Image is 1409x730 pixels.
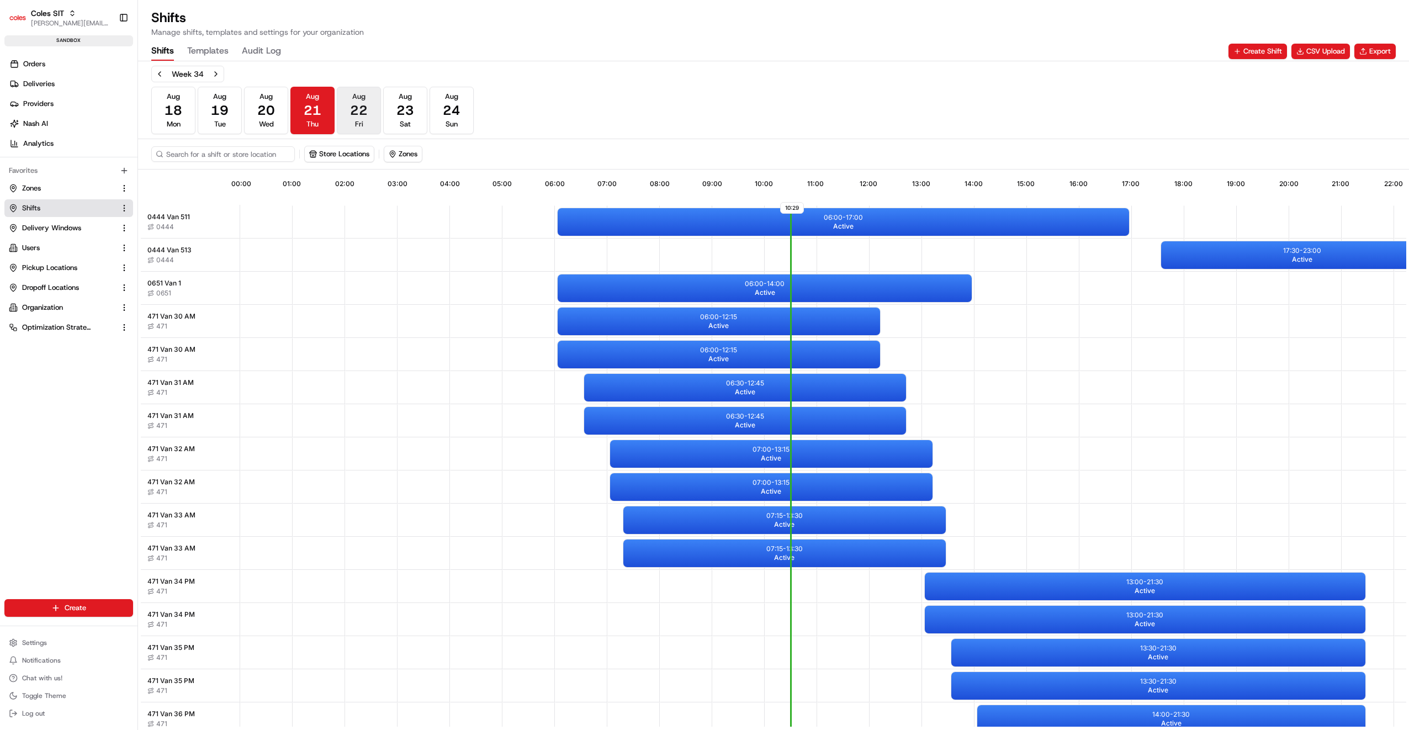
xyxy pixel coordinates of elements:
span: Orders [23,59,45,69]
span: Shifts [22,203,40,213]
span: Toggle Theme [22,691,66,700]
span: Nash AI [23,119,48,129]
img: Coles SIT [9,9,27,27]
span: 06:00 [545,179,565,188]
p: 13:30 - 21:30 [1140,677,1177,686]
p: Welcome 👋 [11,44,201,61]
span: Tue [214,119,226,129]
span: 15:00 [1017,179,1035,188]
button: Aug18Mon [151,87,195,134]
span: 02:00 [335,179,354,188]
span: Aug [399,92,412,102]
span: 471 [156,488,167,496]
button: Store Locations [304,146,374,162]
button: [PERSON_NAME][EMAIL_ADDRESS][PERSON_NAME][PERSON_NAME][DOMAIN_NAME] [31,19,110,28]
button: 471 [147,720,167,728]
span: Active [1148,653,1168,662]
button: 471 [147,355,167,364]
button: Aug23Sat [383,87,427,134]
button: CSV Upload [1291,44,1350,59]
a: Nash AI [4,115,137,133]
p: 13:00 - 21:30 [1126,578,1163,586]
p: 07:15 - 13:30 [766,544,803,553]
p: 06:00 - 12:15 [700,313,737,321]
span: 0651 [156,289,171,298]
button: Settings [4,635,133,650]
span: Fri [355,119,363,129]
button: 471 [147,454,167,463]
span: Aug [167,92,180,102]
span: Analytics [23,139,54,149]
span: Sat [400,119,411,129]
span: Pylon [110,187,134,195]
span: 09:00 [702,179,722,188]
span: 471 Van 31 AM [147,378,194,387]
span: 10:00 [755,179,773,188]
a: Dropoff Locations [9,283,115,293]
span: 08:00 [650,179,670,188]
p: 06:00 - 17:00 [824,213,863,222]
span: Coles SIT [31,8,64,19]
span: 00:00 [231,179,251,188]
button: Shifts [4,199,133,217]
p: 06:30 - 12:45 [726,379,764,388]
button: 471 [147,653,167,662]
button: Export [1354,44,1396,59]
button: Organization [4,299,133,316]
span: Active [708,355,729,363]
input: Clear [29,71,182,82]
span: 471 [156,355,167,364]
p: 14:00 - 21:30 [1152,710,1190,719]
span: 21:00 [1332,179,1349,188]
span: 12:00 [860,179,877,188]
span: 0444 Van 511 [147,213,190,221]
button: 0444 [147,256,174,265]
span: 471 Van 32 AM [147,445,195,453]
button: Optimization Strategy [4,319,133,336]
span: Zones [22,183,41,193]
span: 471 Van 33 AM [147,544,195,553]
span: Aug [259,92,273,102]
span: Active [1135,620,1155,628]
span: 0444 Van 513 [147,246,192,255]
button: Previous week [152,66,167,82]
span: 471 [156,322,167,331]
span: API Documentation [104,160,177,171]
button: Shifts [151,42,174,61]
span: Active [708,321,729,330]
p: 06:00 - 12:15 [700,346,737,355]
span: Pickup Locations [22,263,77,273]
a: Shifts [9,203,115,213]
a: 💻API Documentation [89,155,182,175]
span: Thu [306,119,319,129]
p: 13:30 - 21:30 [1140,644,1177,653]
span: 18 [165,102,182,119]
span: 22:00 [1384,179,1403,188]
a: Organization [9,303,115,313]
a: 📗Knowledge Base [7,155,89,175]
span: 471 [156,587,167,596]
span: 24 [443,102,460,119]
button: Dropoff Locations [4,279,133,297]
span: 07:00 [597,179,617,188]
button: 0444 [147,223,174,231]
img: Nash [11,10,33,33]
span: Chat with us! [22,674,62,683]
div: We're available if you need us! [38,116,140,125]
span: 0444 [156,256,174,265]
a: Analytics [4,135,137,152]
span: Active [833,222,854,231]
button: 471 [147,488,167,496]
span: 13:00 [912,179,930,188]
span: 471 Van 33 AM [147,511,195,520]
span: 19 [211,102,229,119]
button: Next week [208,66,224,82]
p: 17:30 - 23:00 [1283,246,1321,255]
span: 14:00 [965,179,983,188]
span: Active [1135,586,1155,595]
span: Mon [167,119,181,129]
span: 471 [156,388,167,397]
button: Log out [4,706,133,721]
span: Active [735,388,755,396]
span: 18:00 [1174,179,1193,188]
